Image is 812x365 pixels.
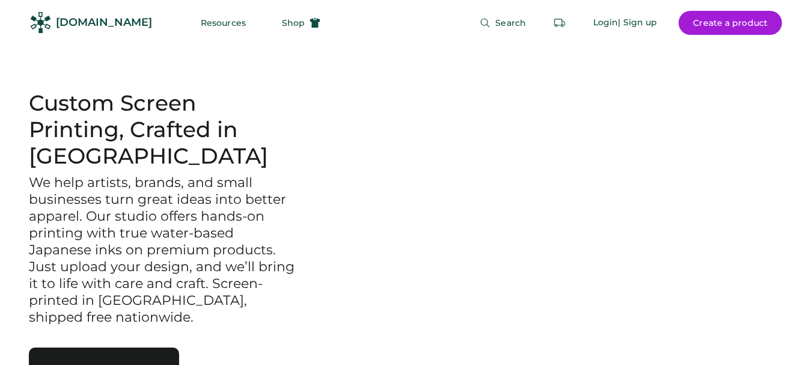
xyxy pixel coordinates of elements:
[495,19,526,27] span: Search
[282,19,305,27] span: Shop
[548,11,572,35] button: Retrieve an order
[267,11,335,35] button: Shop
[593,17,618,29] div: Login
[465,11,540,35] button: Search
[29,174,296,325] h3: We help artists, brands, and small businesses turn great ideas into better apparel. Our studio of...
[679,11,782,35] button: Create a product
[56,15,152,30] div: [DOMAIN_NAME]
[186,11,260,35] button: Resources
[29,90,296,170] h1: Custom Screen Printing, Crafted in [GEOGRAPHIC_DATA]
[618,17,657,29] div: | Sign up
[30,12,51,33] img: Rendered Logo - Screens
